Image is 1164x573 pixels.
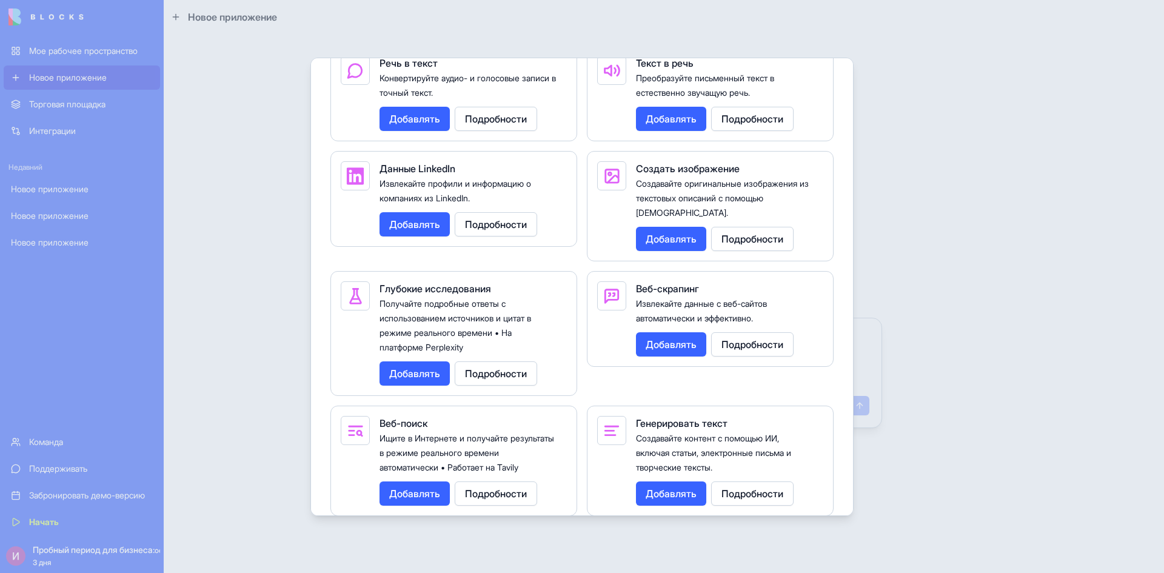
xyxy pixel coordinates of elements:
[636,57,694,69] font: Текст в речь
[636,332,706,357] button: Добавлять
[380,212,450,236] button: Добавлять
[646,338,697,350] font: Добавлять
[455,107,537,131] button: Подробности
[380,298,531,352] font: Получайте подробные ответы с использованием источников и цитат в режиме реального времени • На пл...
[380,417,427,429] font: Веб-поиск
[465,113,527,125] font: Подробности
[455,361,537,386] button: Подробности
[636,433,791,472] font: Создавайте контент с помощью ИИ, включая статьи, электронные письма и творческие тексты.
[721,338,783,350] font: Подробности
[636,481,706,506] button: Добавлять
[380,283,491,295] font: Глубокие исследования
[389,113,440,125] font: Добавлять
[636,298,767,323] font: Извлекайте данные с веб-сайтов автоматически и эффективно.
[646,488,697,500] font: Добавлять
[711,107,794,131] button: Подробности
[380,433,554,472] font: Ищите в Интернете и получайте результаты в режиме реального времени автоматически • Работает на T...
[455,481,537,506] button: Подробности
[636,227,706,251] button: Добавлять
[636,417,727,429] font: Генерировать текст
[380,178,531,203] font: Извлекайте профили и информацию о компаниях из LinkedIn.
[721,233,783,245] font: Подробности
[646,113,697,125] font: Добавлять
[380,57,438,69] font: Речь в текст
[636,178,809,218] font: Создавайте оригинальные изображения из текстовых описаний с помощью [DEMOGRAPHIC_DATA].
[721,113,783,125] font: Подробности
[380,361,450,386] button: Добавлять
[721,488,783,500] font: Подробности
[455,212,537,236] button: Подробности
[465,488,527,500] font: Подробности
[465,218,527,230] font: Подробности
[636,283,699,295] font: Веб-скрапинг
[380,163,455,175] font: Данные LinkedIn
[380,481,450,506] button: Добавлять
[636,107,706,131] button: Добавлять
[380,73,556,98] font: Конвертируйте аудио- и голосовые записи в точный текст.
[389,218,440,230] font: Добавлять
[389,488,440,500] font: Добавлять
[711,332,794,357] button: Подробности
[380,107,450,131] button: Добавлять
[646,233,697,245] font: Добавлять
[636,73,774,98] font: Преобразуйте письменный текст в естественно звучащую речь.
[465,367,527,380] font: Подробности
[389,367,440,380] font: Добавлять
[711,481,794,506] button: Подробности
[711,227,794,251] button: Подробности
[636,163,740,175] font: Создать изображение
